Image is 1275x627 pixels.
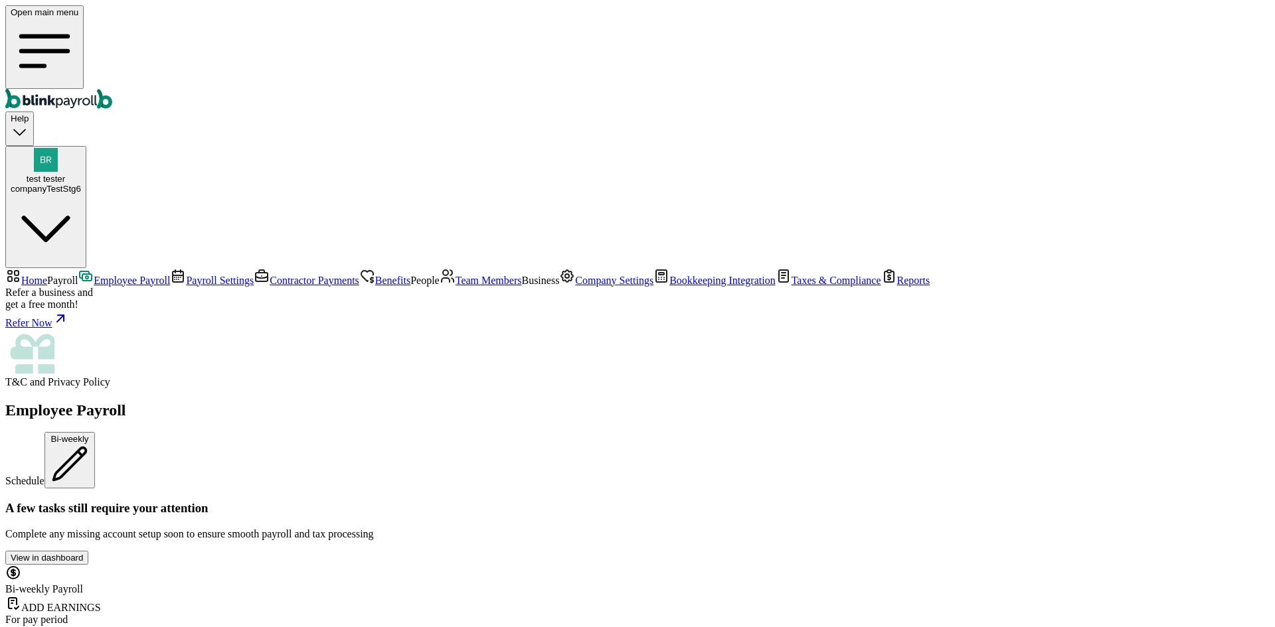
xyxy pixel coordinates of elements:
[5,111,34,145] button: Help
[559,275,653,286] a: Company Settings
[270,275,359,286] span: Contractor Payments
[5,401,1270,419] h2: Employee Payroll
[881,275,930,286] a: Reports
[94,275,170,286] span: Employee Payroll
[5,146,86,268] button: test testercompanyTestStg6
[440,275,522,286] a: Team Members
[5,376,110,387] span: and
[456,275,522,286] span: Team Members
[410,275,440,286] span: People
[186,275,254,286] span: Payroll Settings
[21,275,47,286] span: Home
[170,275,254,286] a: Payroll Settings
[11,113,29,123] span: Help
[521,275,559,286] span: Business
[5,528,1270,540] p: Complete any missing account setup soon to ensure smooth payroll and tax processing
[27,174,66,184] span: test tester
[5,501,1270,516] h3: A few tasks still require your attention
[5,5,84,89] button: Open main menu
[776,275,881,286] a: Taxes & Compliance
[5,311,1270,329] a: Refer Now
[1209,563,1275,627] iframe: Chat Widget
[5,432,1270,488] div: Schedule
[359,275,410,286] a: Benefits
[5,595,1270,614] div: ADD EARNINGS
[78,275,170,286] a: Employee Payroll
[5,583,83,594] span: Bi-weekly Payroll
[48,376,110,387] span: Privacy Policy
[5,551,88,565] button: View in dashboard
[897,275,930,286] span: Reports
[254,275,359,286] a: Contractor Payments
[792,275,881,286] span: Taxes & Compliance
[375,275,410,286] span: Benefits
[5,287,1270,311] div: Refer a business and get a free month!
[5,275,47,286] a: Home
[11,553,83,563] div: View in dashboard
[11,7,78,17] span: Open main menu
[47,275,78,286] span: Payroll
[5,268,1270,388] nav: Sidebar
[5,5,1270,111] nav: Global
[5,376,27,387] span: T&C
[669,275,776,286] span: Bookkeeping Integration
[5,614,1270,626] div: For pay period
[575,275,653,286] span: Company Settings
[44,432,96,488] button: Bi-weekly
[11,184,81,194] div: companyTestStg6
[653,275,776,286] a: Bookkeeping Integration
